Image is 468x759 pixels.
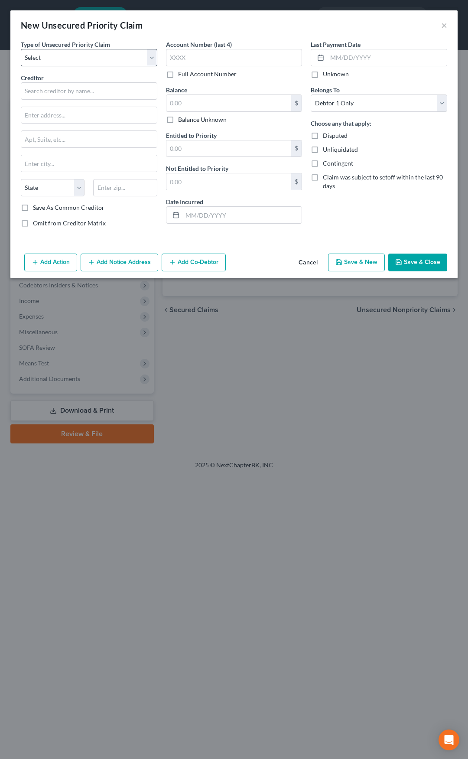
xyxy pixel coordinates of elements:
label: Save As Common Creditor [33,203,104,212]
span: Claim was subject to setoff within the last 90 days [323,173,443,189]
span: Unliquidated [323,146,358,153]
input: MM/DD/YYYY [182,207,302,223]
input: MM/DD/YYYY [327,49,447,66]
div: $ [291,140,302,157]
div: Open Intercom Messenger [439,730,459,750]
input: Enter zip... [93,179,157,196]
input: Search creditor by name... [21,82,157,100]
label: Not Entitled to Priority [166,164,228,173]
span: Disputed [323,132,348,139]
button: Save & Close [388,254,447,272]
label: Last Payment Date [311,40,361,49]
span: Creditor [21,74,44,81]
label: Entitled to Priority [166,131,217,140]
label: Choose any that apply: [311,119,371,128]
span: Contingent [323,160,353,167]
span: Omit from Creditor Matrix [33,219,106,227]
input: XXXX [166,49,302,66]
button: Save & New [328,254,385,272]
input: 0.00 [166,140,292,157]
input: 0.00 [166,95,292,111]
span: Type of Unsecured Priority Claim [21,41,110,48]
div: $ [291,173,302,190]
div: New Unsecured Priority Claim [21,19,143,31]
div: $ [291,95,302,111]
label: Full Account Number [178,70,237,78]
input: 0.00 [166,173,292,190]
label: Balance Unknown [178,115,227,124]
button: Add Co-Debtor [162,254,226,272]
input: Enter city... [21,155,157,172]
label: Account Number (last 4) [166,40,232,49]
button: Add Action [24,254,77,272]
input: Apt, Suite, etc... [21,131,157,147]
button: Cancel [292,254,325,272]
span: Belongs To [311,86,340,94]
button: × [441,20,447,30]
button: Add Notice Address [81,254,158,272]
label: Date Incurred [166,197,203,206]
label: Unknown [323,70,349,78]
label: Balance [166,85,187,94]
input: Enter address... [21,107,157,124]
